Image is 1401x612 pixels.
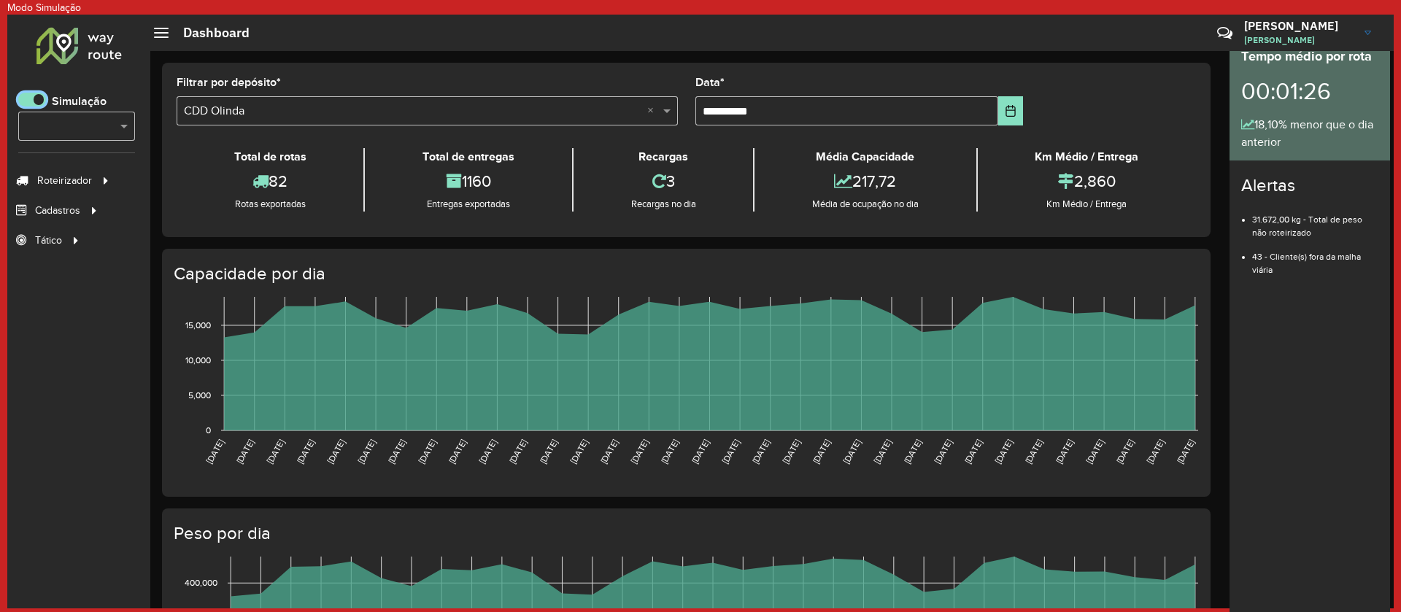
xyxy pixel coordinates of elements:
[811,438,832,465] text: [DATE]
[981,166,1192,197] div: 2,860
[265,438,286,465] text: [DATE]
[18,112,135,141] ng-select: Selecione um cenário
[185,355,211,365] text: 10,000
[841,438,862,465] text: [DATE]
[52,93,107,110] label: Simulação
[758,148,972,166] div: Média Capacidade
[758,197,972,212] div: Média de ocupação no dia
[933,438,954,465] text: [DATE]
[35,203,80,218] span: Cadastros
[1175,438,1196,465] text: [DATE]
[7,166,114,195] a: Roteirizador
[1244,34,1354,47] span: [PERSON_NAME]
[325,438,347,465] text: [DATE]
[368,197,568,212] div: Entregas exportadas
[750,438,771,465] text: [DATE]
[577,166,749,197] div: 3
[204,438,225,465] text: [DATE]
[647,102,660,120] span: Clear all
[1241,175,1378,196] h4: Alertas
[1252,239,1378,276] li: 43 - Cliente(s) fora da malha viária
[538,438,559,465] text: [DATE]
[206,425,211,435] text: 0
[962,438,984,465] text: [DATE]
[7,225,84,255] a: Tático
[720,438,741,465] text: [DATE]
[758,166,972,197] div: 217,72
[35,233,62,248] span: Tático
[902,438,923,465] text: [DATE]
[659,438,680,465] text: [DATE]
[180,148,360,166] div: Total de rotas
[234,438,255,465] text: [DATE]
[981,148,1192,166] div: Km Médio / Entrega
[447,438,468,465] text: [DATE]
[1084,438,1105,465] text: [DATE]
[1054,438,1075,465] text: [DATE]
[1145,438,1166,465] text: [DATE]
[577,197,749,212] div: Recargas no dia
[568,438,590,465] text: [DATE]
[993,438,1014,465] text: [DATE]
[1114,438,1135,465] text: [DATE]
[598,438,620,465] text: [DATE]
[1023,438,1044,465] text: [DATE]
[185,320,211,330] text: 15,000
[1252,202,1378,239] li: 31.672,00 kg - Total de peso não roteirizado
[781,438,802,465] text: [DATE]
[1241,47,1378,66] div: Tempo médio por rota
[177,74,281,91] label: Filtrar por depósito
[1209,18,1240,49] a: Contato Rápido
[174,523,1196,544] h4: Peso por dia
[629,438,650,465] text: [DATE]
[368,166,568,197] div: 1160
[7,195,102,225] a: Cadastros
[368,148,568,166] div: Total de entregas
[180,197,360,212] div: Rotas exportadas
[180,166,360,197] div: 82
[188,390,211,400] text: 5,000
[695,74,725,91] label: Data
[1241,66,1378,116] div: 00:01:26
[295,438,316,465] text: [DATE]
[417,438,438,465] text: [DATE]
[1244,14,1382,52] a: [PERSON_NAME][PERSON_NAME]
[690,438,711,465] text: [DATE]
[174,263,1196,284] h4: Capacidade por dia
[169,25,250,41] h2: Dashboard
[386,438,407,465] text: [DATE]
[1241,116,1378,151] div: 18,10% menor que o dia anterior
[998,96,1024,125] button: Choose Date
[477,438,498,465] text: [DATE]
[981,197,1192,212] div: Km Médio / Entrega
[577,148,749,166] div: Recargas
[37,173,92,188] span: Roteirizador
[356,438,377,465] text: [DATE]
[185,578,217,587] text: 400,000
[871,438,892,465] text: [DATE]
[507,438,528,465] text: [DATE]
[1244,19,1354,33] h3: [PERSON_NAME]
